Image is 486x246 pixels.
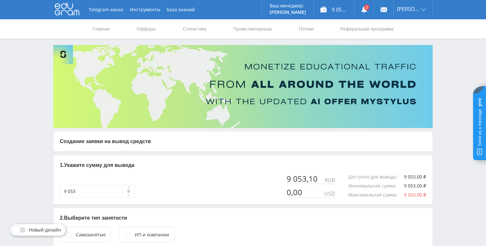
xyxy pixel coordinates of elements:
[348,174,404,179] div: Доступно для вывода :
[270,10,306,15] p: [PERSON_NAME]
[298,19,314,39] a: Потоки
[397,6,419,12] span: [PERSON_NAME]
[60,214,426,222] p: 2. Выберите тип занятости
[404,183,426,188] div: 9 053,00 ₽
[404,174,426,179] div: 9 053,00 ₽
[135,231,169,238] div: ИП и компании
[53,45,433,128] img: Banner
[270,3,306,8] p: Ваш менеджер:
[29,227,61,232] span: Новый дизайн
[324,177,336,183] div: RUB
[182,19,207,39] a: Статистика
[324,191,336,196] div: USD
[286,174,324,183] div: 9 053,10
[348,192,404,197] div: Максимальная сумма :
[286,188,309,197] div: 0,00
[340,19,394,39] a: Реферальная программа
[92,19,110,39] a: Главная
[348,183,403,188] div: Минимальная сумма :
[136,19,157,39] a: Офферы
[60,138,426,145] p: Создание заявки на вывод средств
[404,192,426,198] span: 9 053,00 ₽
[60,162,426,169] p: 1. Укажите сумму для вывода
[233,19,273,39] a: Промо-материалы
[76,231,106,238] div: Самозанятые
[122,185,135,198] button: ₽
